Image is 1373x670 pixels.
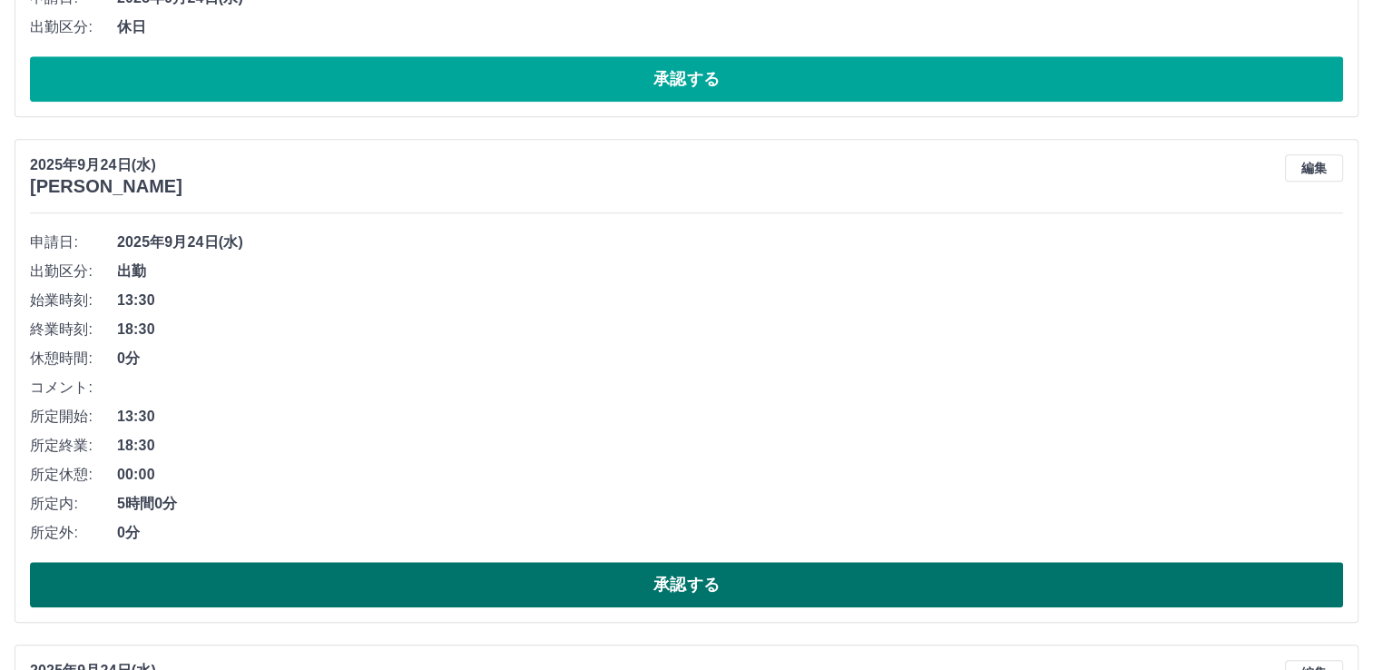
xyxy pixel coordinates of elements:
[30,522,117,544] span: 所定外:
[117,435,1343,457] span: 18:30
[117,290,1343,311] span: 13:30
[117,319,1343,340] span: 18:30
[117,16,1343,38] span: 休日
[117,406,1343,428] span: 13:30
[30,464,117,486] span: 所定休憩:
[30,176,182,197] h3: [PERSON_NAME]
[30,290,117,311] span: 始業時刻:
[30,154,182,176] p: 2025年9月24日(水)
[30,435,117,457] span: 所定終業:
[117,522,1343,544] span: 0分
[30,493,117,515] span: 所定内:
[30,562,1343,607] button: 承認する
[117,232,1343,253] span: 2025年9月24日(水)
[117,261,1343,282] span: 出勤
[30,261,117,282] span: 出勤区分:
[30,406,117,428] span: 所定開始:
[1285,154,1343,182] button: 編集
[117,348,1343,369] span: 0分
[30,377,117,399] span: コメント:
[30,348,117,369] span: 休憩時間:
[117,464,1343,486] span: 00:00
[30,56,1343,102] button: 承認する
[117,493,1343,515] span: 5時間0分
[30,16,117,38] span: 出勤区分:
[30,319,117,340] span: 終業時刻:
[30,232,117,253] span: 申請日:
